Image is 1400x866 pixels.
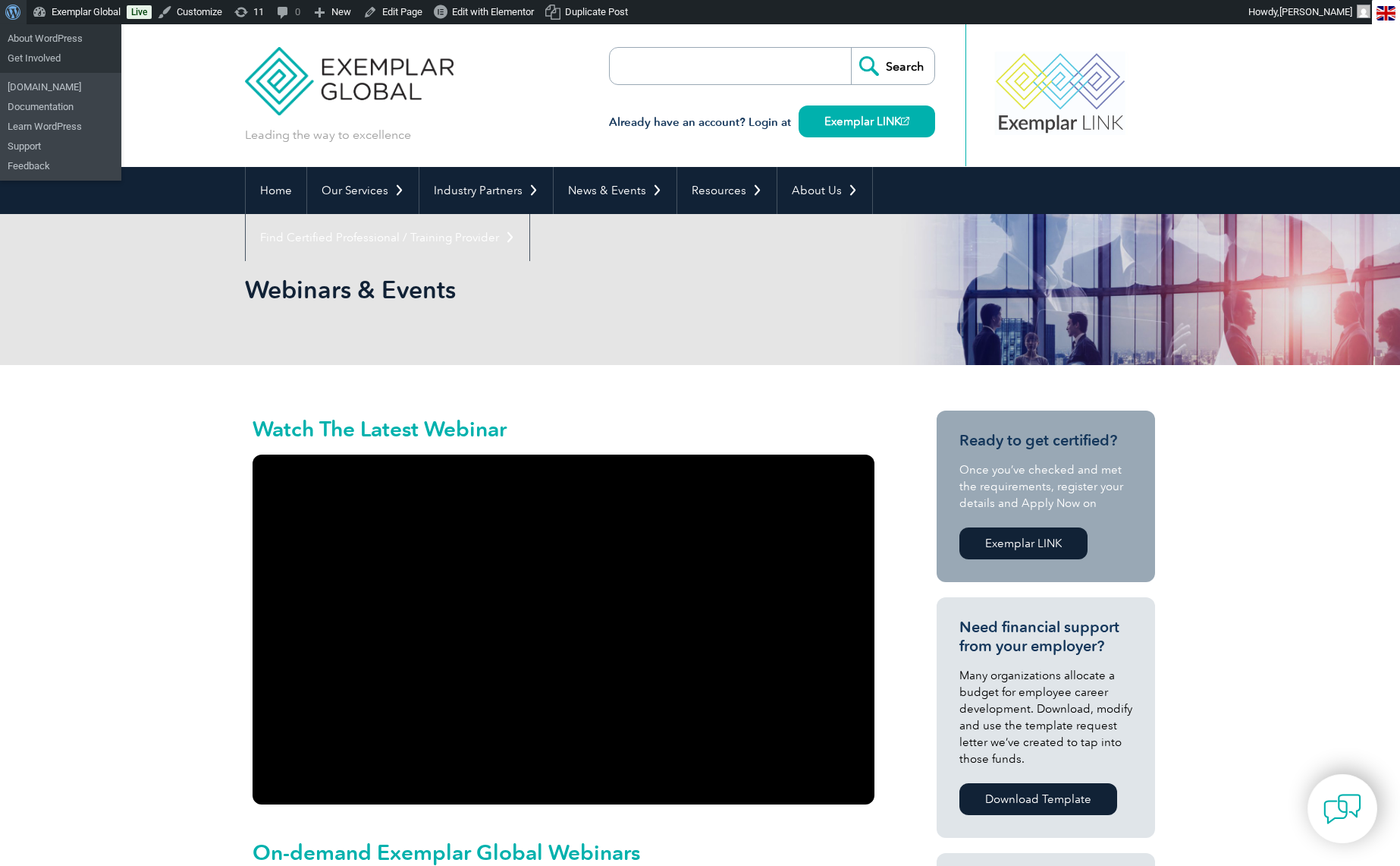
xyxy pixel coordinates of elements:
a: Download Template [959,783,1117,815]
a: Home [246,167,306,214]
p: Leading the way to excellence [245,127,411,143]
h3: Already have an account? Login at [609,113,935,132]
a: Resources [677,167,777,214]
h3: Need financial support from your employer? [959,618,1132,656]
img: open_square.png [901,117,909,125]
h2: Watch The Latest Webinar [253,418,874,439]
a: Exemplar LINK [799,105,935,137]
h2: On-demand Exemplar Global Webinars [253,840,874,864]
img: Exemplar Global [245,24,454,115]
iframe: Level Up Your Food Safety Career: Your Path to Becoming a Certified SQF Practitioner [253,455,874,805]
img: en [1376,6,1395,20]
a: Live [127,5,152,19]
a: Our Services [307,167,419,214]
p: Once you’ve checked and met the requirements, register your details and Apply Now on [959,461,1132,512]
h3: Ready to get certified? [959,431,1132,450]
h1: Webinars & Events [245,275,827,304]
a: About Us [777,167,872,214]
a: Industry Partners [419,167,553,214]
p: Many organizations allocate a budget for employee career development. Download, modify and use th... [959,667,1132,767]
a: Exemplar LINK [959,527,1088,559]
input: Search [851,48,934,84]
img: contact-chat.png [1323,790,1361,828]
a: Find Certified Professional / Training Provider [246,214,529,261]
a: News & Events [554,167,676,214]
span: [PERSON_NAME] [1279,6,1352,17]
span: Edit with Elementor [452,6,534,17]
